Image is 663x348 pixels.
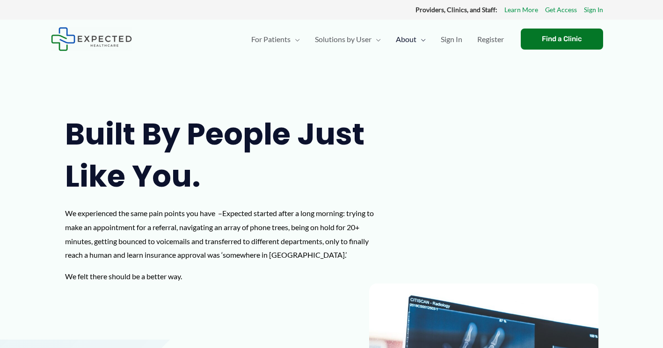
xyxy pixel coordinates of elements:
a: Sign In [433,23,470,56]
img: Expected Healthcare Logo - side, dark font, small [51,27,132,51]
strong: Providers, Clinics, and Staff: [415,6,497,14]
nav: Primary Site Navigation [244,23,511,56]
a: AboutMenu Toggle [388,23,433,56]
p: We felt there should be a better way. [65,269,385,283]
span: Solutions by User [315,23,372,56]
a: Learn More [504,4,538,16]
p: We experienced the same pain points you have – [65,206,385,262]
span: Sign In [441,23,462,56]
span: About [396,23,416,56]
span: Menu Toggle [291,23,300,56]
span: Menu Toggle [372,23,381,56]
span: Register [477,23,504,56]
a: For PatientsMenu Toggle [244,23,307,56]
a: Register [470,23,511,56]
a: Sign In [584,4,603,16]
span: For Patients [251,23,291,56]
a: Solutions by UserMenu Toggle [307,23,388,56]
a: Get Access [545,4,577,16]
a: Find a Clinic [521,29,603,50]
span: Menu Toggle [416,23,426,56]
h1: Built by people just like you. [65,113,385,197]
